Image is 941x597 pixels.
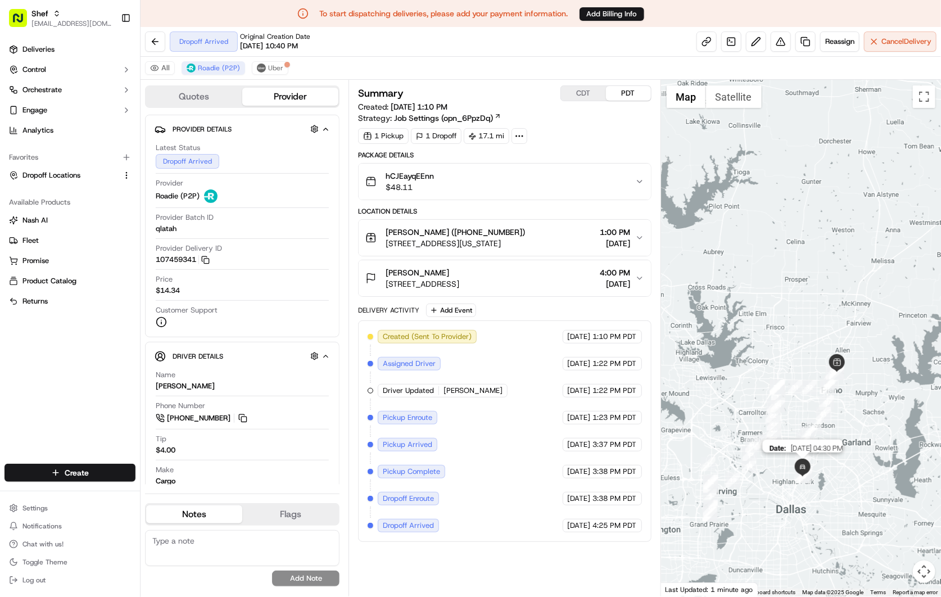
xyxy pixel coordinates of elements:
div: Cargo [156,476,175,486]
div: 10 [703,478,718,493]
a: Powered byPylon [79,248,136,257]
div: Past conversations [11,146,75,155]
button: See all [174,144,205,157]
a: Report a map error [893,589,938,595]
span: Pickup Complete [383,467,440,477]
button: CancelDelivery [864,31,937,52]
a: Dropoff Locations [9,170,117,180]
div: [PERSON_NAME] [156,381,215,391]
img: Nash [11,11,34,34]
div: 48 [797,456,811,471]
a: Job Settings (opn_6PpzDq) [394,112,501,124]
div: 15 [743,446,757,461]
span: Provider [156,178,183,188]
span: [DATE] [87,174,110,183]
button: Engage [4,101,135,119]
a: [PHONE_NUMBER] [156,412,249,424]
span: Orchestrate [22,85,62,95]
span: [DATE] [600,238,631,249]
span: Provider Details [173,125,232,134]
span: Uber [268,64,283,73]
span: Notifications [22,522,62,531]
span: Provider Batch ID [156,212,214,223]
div: 4 [703,500,718,514]
span: 1:22 PM PDT [593,386,637,396]
div: Last Updated: 1 minute ago [661,582,758,596]
span: Product Catalog [22,276,76,286]
div: Favorites [4,148,135,166]
button: Notes [146,505,242,523]
button: Notifications [4,518,135,534]
button: Map camera controls [913,560,935,583]
span: [DATE] [568,440,591,450]
h3: Summary [358,88,404,98]
p: Welcome 👋 [11,45,205,63]
span: Shef Support [35,174,79,183]
a: 📗Knowledge Base [7,216,91,237]
div: 13 [726,473,740,487]
span: Dropoff Enroute [383,494,434,504]
span: Engage [22,105,47,115]
button: Flags [242,505,338,523]
button: Uber [252,61,288,75]
button: Show satellite imagery [706,85,762,108]
span: 4:25 PM PDT [593,521,637,531]
div: Strategy: [358,112,501,124]
div: 3 [703,489,718,504]
span: [DATE] [568,494,591,504]
span: Roadie (P2P) [156,191,200,201]
div: $4.00 [156,445,175,455]
div: 26 [771,379,785,394]
a: 💻API Documentation [91,216,185,237]
span: Analytics [22,125,53,135]
div: 32 [802,380,817,395]
span: Price [156,274,173,284]
button: Promise [4,252,135,270]
div: 5 [703,501,718,515]
span: [DATE] [568,386,591,396]
div: 12 [703,474,718,489]
div: 📗 [11,222,20,231]
span: 1:23 PM PDT [593,413,637,423]
img: Google [664,582,701,596]
button: hCJEayqEEnn$48.11 [359,164,650,200]
div: 29 [770,380,785,395]
span: 3:38 PM PDT [593,494,637,504]
span: [DATE] [568,521,591,531]
div: 36 [830,365,844,379]
div: 11 [704,475,718,490]
a: Promise [9,256,131,266]
span: 3:38 PM PDT [593,467,637,477]
a: Open this area in Google Maps (opens a new window) [664,582,701,596]
button: Add Billing Info [580,7,644,21]
button: Add Event [426,304,476,317]
div: 51 [798,468,812,483]
span: $14.34 [156,286,180,296]
span: [DATE] [600,278,631,290]
span: Job Settings (opn_6PpzDq) [394,112,493,124]
button: Driver Details [155,347,330,365]
span: Toggle Theme [22,558,67,567]
span: [DATE] [568,332,591,342]
img: Shef Support [11,164,29,182]
span: [DATE] [568,467,591,477]
div: 41 [816,407,831,422]
span: Returns [22,296,48,306]
button: Control [4,61,135,79]
span: [PERSON_NAME] ([PHONE_NUMBER]) [386,227,525,238]
div: 42 [807,420,822,435]
div: 16 [745,438,760,453]
span: Deliveries [22,44,55,55]
span: [STREET_ADDRESS] [386,278,459,290]
div: 31 [788,380,803,395]
span: Roadie (P2P) [198,64,240,73]
button: Orchestrate [4,81,135,99]
div: 8 [703,507,717,522]
span: Name [156,370,175,380]
a: Analytics [4,121,135,139]
span: Latest Status [156,143,200,153]
span: Make [156,465,174,475]
div: 17 [754,435,769,450]
div: 39 [820,379,834,394]
span: Created (Sent To Provider) [383,332,472,342]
